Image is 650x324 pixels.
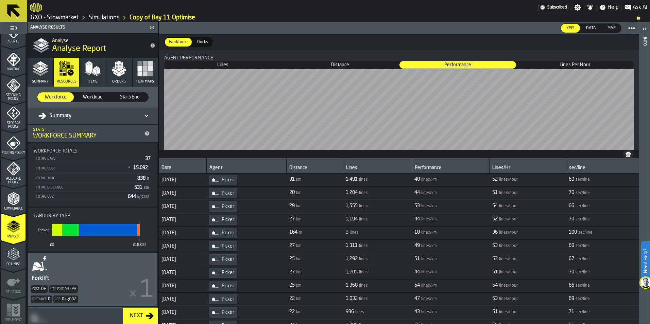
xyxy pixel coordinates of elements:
span: 28 [289,190,295,195]
span: 44 [414,190,420,195]
div: Picker [209,268,237,278]
label: button-switch-multi-Performance [399,61,516,69]
span: Analyse [1,235,25,238]
label: button-switch-multi-Workforce [164,37,192,47]
span: FormattedValue [414,216,438,223]
span: 49 [414,243,420,248]
span: FormattedValue [492,256,519,263]
a: logo-header [30,1,42,14]
header: Analyse Results [28,22,158,33]
span: km [296,204,302,209]
span: 70 [569,216,574,222]
span: FormattedValue [569,230,594,236]
label: button-switch-multi-KPIs [561,23,580,33]
span: lines/km [421,257,437,262]
span: FormattedValue [346,256,369,263]
span: lines [359,217,368,222]
button: button-Next [123,308,158,324]
span: 29 [289,203,295,209]
label: button-switch-multi-Lines [164,61,281,69]
div: Title [34,148,152,154]
span: FormattedValue [414,243,438,250]
div: Menu Subscription [538,4,568,11]
div: Picker [209,201,237,212]
span: 68 [569,243,574,248]
span: Start/End [115,94,146,101]
div: Lines/Hr [492,165,563,172]
span: 36 [492,230,498,235]
span: lines/km [421,177,437,182]
span: Map [605,25,618,31]
header: Info [639,22,650,324]
span: 1,368 [346,283,358,288]
span: FormattedValue [492,203,519,210]
li: menu Agents [1,18,25,46]
div: Analyse Results [29,25,147,30]
div: Title [34,213,152,219]
span: Optimise [1,263,25,266]
span: km [296,244,302,248]
span: lines/hour [499,270,518,275]
span: FormattedValue [346,243,369,250]
span: FormattedValue [289,177,303,183]
span: FormattedValue [289,190,303,197]
label: button-switch-multi-Lines Per Hour [516,61,634,69]
span: 27 [289,269,295,275]
div: thumb [37,92,74,102]
div: StatList-item-Total Distance [34,183,152,192]
span: FormattedValue [346,190,369,197]
span: Heatmaps [136,79,154,84]
span: Compliance [1,207,25,211]
span: [DATE] [161,270,204,275]
div: Lines [346,165,409,172]
span: lines [350,230,359,235]
span: lines/km [421,270,437,275]
span: lines/km [421,204,437,209]
span: Picker [222,270,234,275]
span: lines/hour [499,257,518,262]
label: Need Help? [642,242,649,280]
span: 31 [289,177,295,182]
div: title-Analyse Report [28,33,158,58]
div: Picker [209,188,237,198]
div: Agent [209,165,284,172]
span: [DATE] [161,230,204,236]
span: Implement [1,318,25,322]
span: lines [359,244,368,248]
span: 15,092 [133,165,149,170]
span: Routing [1,68,25,71]
span: 51 [492,269,498,275]
div: Title [164,55,634,61]
div: Picker [209,307,237,318]
div: Summary [38,112,72,120]
span: 67 [569,256,574,262]
div: thumb [399,61,516,69]
li: menu Re-assign [1,269,25,296]
span: km [144,186,149,190]
label: button-toggle-Settings [571,4,584,11]
span: 70 [569,269,574,275]
div: thumb [602,24,621,33]
span: 44 [414,216,420,222]
span: Subscribed [547,5,567,10]
li: menu Implement [1,297,25,324]
div: thumb [561,24,580,33]
span: FormattedValue [492,177,519,183]
span: [DATE] [161,204,204,209]
span: FormattedValue [289,283,303,289]
a: link-to-/wh/i/1f322264-80fa-4175-88bb-566e6213dfa5/simulations/a384012c-b085-41fb-999d-6ee1fbf2432f [130,14,195,21]
span: Workforce [166,39,190,45]
text: £0 [50,242,54,247]
span: Picker [222,244,234,249]
div: Performance [415,165,486,172]
span: FormattedValue [346,177,369,183]
span: FormattedValue [569,256,591,263]
div: DropdownMenuValue-all-agents-summary [38,112,140,120]
label: Cost [32,287,40,291]
div: Cost [31,285,48,293]
label: Utilisation [50,287,69,291]
div: thumb [581,24,601,33]
div: thumb [165,38,192,47]
span: Help [608,3,619,12]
